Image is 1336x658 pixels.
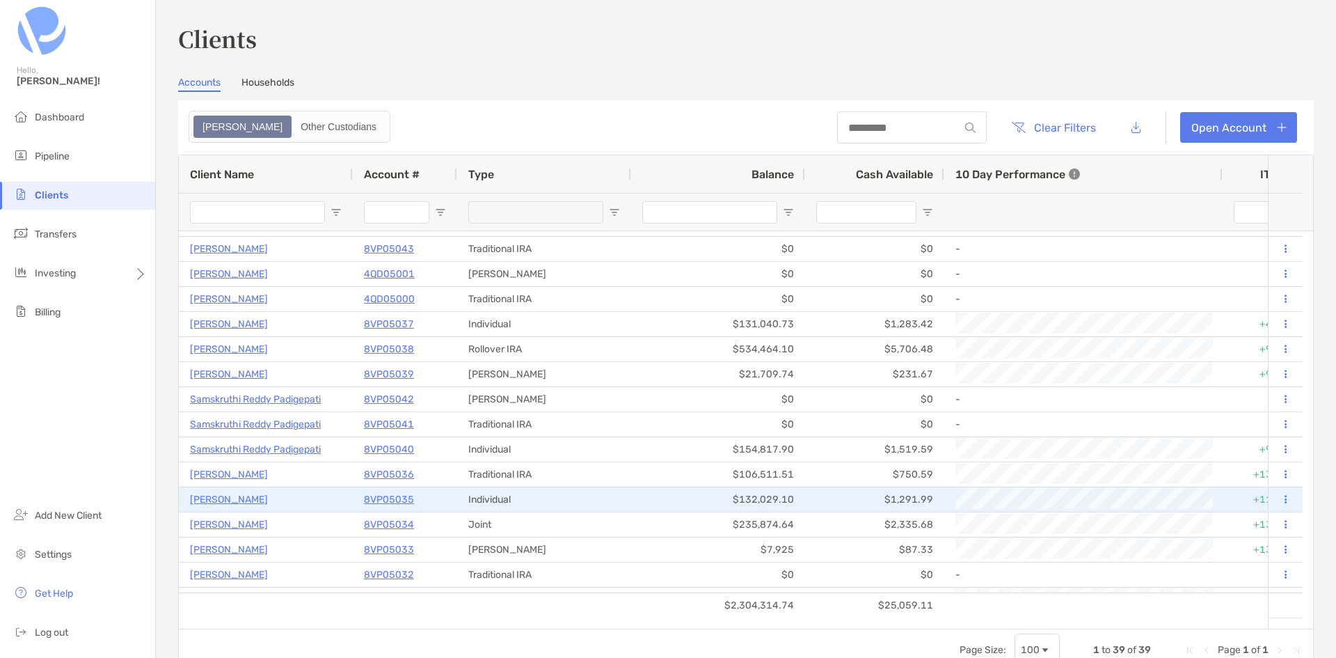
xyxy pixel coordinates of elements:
[457,563,631,587] div: Traditional IRA
[1223,362,1306,386] div: +9.29%
[364,516,414,533] a: 8VP05034
[364,466,414,483] p: 8VP05036
[35,510,102,522] span: Add New Client
[1180,112,1297,143] a: Open Account
[468,168,494,181] span: Type
[1223,412,1306,437] div: 0%
[631,312,805,336] div: $131,040.73
[1251,644,1260,656] span: of
[13,147,29,164] img: pipeline icon
[13,506,29,523] img: add_new_client icon
[1102,644,1111,656] span: to
[190,265,268,283] a: [PERSON_NAME]
[1223,487,1306,512] div: +11.49%
[805,412,944,437] div: $0
[241,77,294,92] a: Households
[35,267,76,279] span: Investing
[364,366,414,383] a: 8VP05039
[955,263,1211,285] div: -
[35,549,72,561] span: Settings
[1234,201,1278,224] input: ITD Filter Input
[190,240,268,258] a: [PERSON_NAME]
[190,466,268,483] a: [PERSON_NAME]
[631,237,805,261] div: $0
[190,516,268,533] a: [PERSON_NAME]
[1243,644,1249,656] span: 1
[190,315,268,333] a: [PERSON_NAME]
[35,111,84,123] span: Dashboard
[364,416,414,433] p: 8VP05041
[1291,645,1302,656] div: Last Page
[457,512,631,537] div: Joint
[190,566,268,583] a: [PERSON_NAME]
[364,441,414,458] p: 8VP05040
[631,437,805,462] div: $154,817.90
[35,189,68,201] span: Clients
[190,591,268,609] a: [PERSON_NAME]
[955,388,1211,411] div: -
[364,491,414,508] a: 8VP05035
[631,538,805,562] div: $7,925
[364,391,414,408] p: 8VP05042
[955,413,1211,436] div: -
[1223,237,1306,261] div: 0%
[364,240,414,258] a: 8VP05043
[190,441,321,458] a: Samskruthi Reddy Padigepati
[364,290,415,308] a: 4QD05000
[364,566,414,583] a: 8VP05032
[1113,644,1125,656] span: 39
[805,337,944,361] div: $5,706.48
[435,207,446,218] button: Open Filter Menu
[364,541,414,558] a: 8VP05033
[457,337,631,361] div: Rollover IRA
[1223,337,1306,361] div: +9.43%
[1138,644,1151,656] span: 39
[922,207,933,218] button: Open Filter Menu
[805,588,944,612] div: $0.86
[190,290,268,308] a: [PERSON_NAME]
[364,315,414,333] p: 8VP05037
[457,387,631,412] div: [PERSON_NAME]
[805,462,944,487] div: $750.59
[364,265,415,283] p: 4QD05001
[631,462,805,487] div: $106,511.51
[457,588,631,612] div: Traditional IRA
[816,201,916,224] input: Cash Available Filter Input
[960,644,1006,656] div: Page Size:
[751,168,794,181] span: Balance
[1223,512,1306,537] div: +13.64%
[190,201,325,224] input: Client Name Filter Input
[1184,645,1195,656] div: First Page
[190,391,321,408] a: Samskruthi Reddy Padigepati
[190,491,268,508] p: [PERSON_NAME]
[1262,644,1269,656] span: 1
[17,6,67,56] img: Zoe Logo
[631,593,805,618] div: $2,304,314.74
[805,312,944,336] div: $1,283.42
[1223,588,1306,612] div: +0.07%
[190,416,321,433] a: Samskruthi Reddy Padigepati
[1223,262,1306,286] div: 0%
[178,22,1314,54] h3: Clients
[457,487,631,512] div: Individual
[1001,112,1106,143] button: Clear Filters
[1223,538,1306,562] div: +13.21%
[783,207,794,218] button: Open Filter Menu
[13,186,29,203] img: clients icon
[190,541,268,558] a: [PERSON_NAME]
[805,487,944,512] div: $1,291.99
[805,512,944,537] div: $2,335.68
[805,593,944,618] div: $25,059.11
[457,462,631,487] div: Traditional IRA
[364,591,414,609] p: 8VP05029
